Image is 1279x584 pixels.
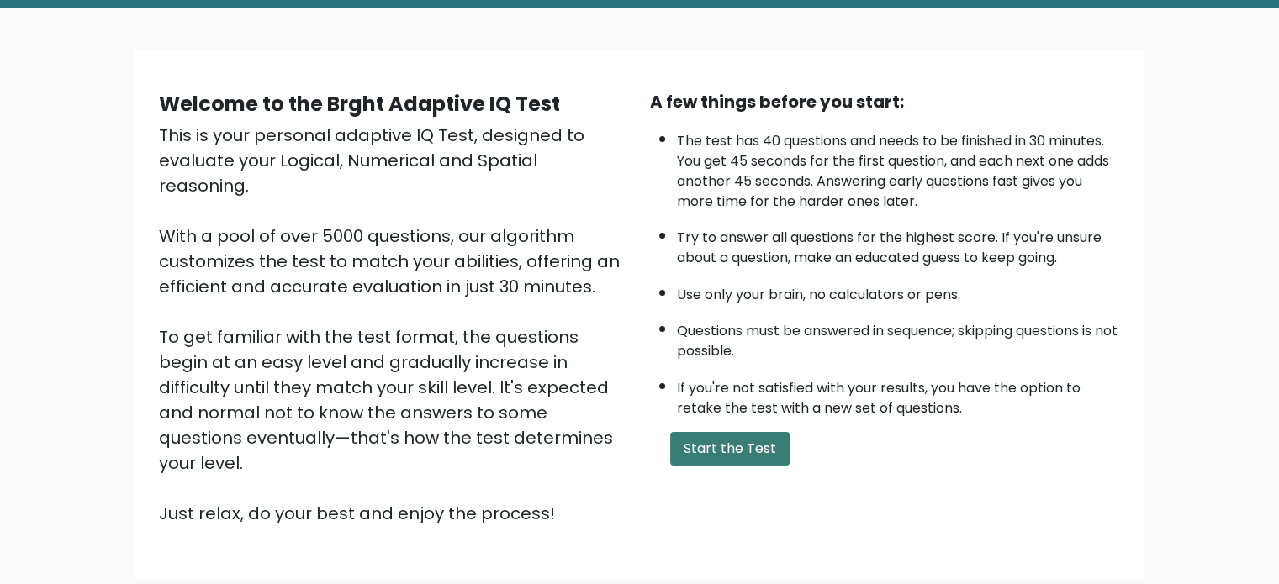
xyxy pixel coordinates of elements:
[677,313,1121,361] li: Questions must be answered in sequence; skipping questions is not possible.
[650,89,1121,114] div: A few things before you start:
[677,276,1121,305] li: Use only your brain, no calculators or pens.
[677,219,1121,268] li: Try to answer all questions for the highest score. If you're unsure about a question, make an edu...
[670,432,790,466] button: Start the Test
[677,123,1121,212] li: The test has 40 questions and needs to be finished in 30 minutes. You get 45 seconds for the firs...
[159,90,560,118] b: Welcome to the Brght Adaptive IQ Test
[677,370,1121,418] li: If you're not satisfied with your results, you have the option to retake the test with a new set ...
[159,123,630,526] div: This is your personal adaptive IQ Test, designed to evaluate your Logical, Numerical and Spatial ...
